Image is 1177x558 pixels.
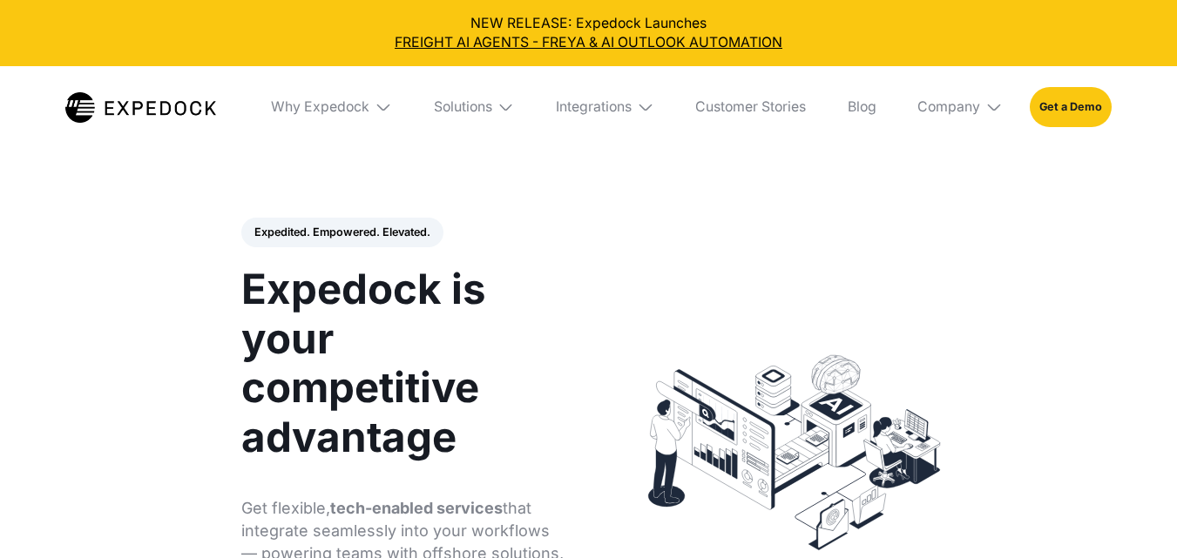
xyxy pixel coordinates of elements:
[917,98,980,116] div: Company
[14,14,1163,52] div: NEW RELEASE: Expedock Launches
[556,98,632,116] div: Integrations
[420,66,528,149] div: Solutions
[241,265,569,463] h1: Expedock is your competitive advantage
[542,66,667,149] div: Integrations
[681,66,820,149] a: Customer Stories
[271,98,369,116] div: Why Expedock
[258,66,406,149] div: Why Expedock
[1030,87,1112,127] a: Get a Demo
[903,66,1016,149] div: Company
[14,33,1163,52] a: FREIGHT AI AGENTS - FREYA & AI OUTLOOK AUTOMATION
[330,499,503,517] strong: tech-enabled services
[434,98,492,116] div: Solutions
[834,66,890,149] a: Blog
